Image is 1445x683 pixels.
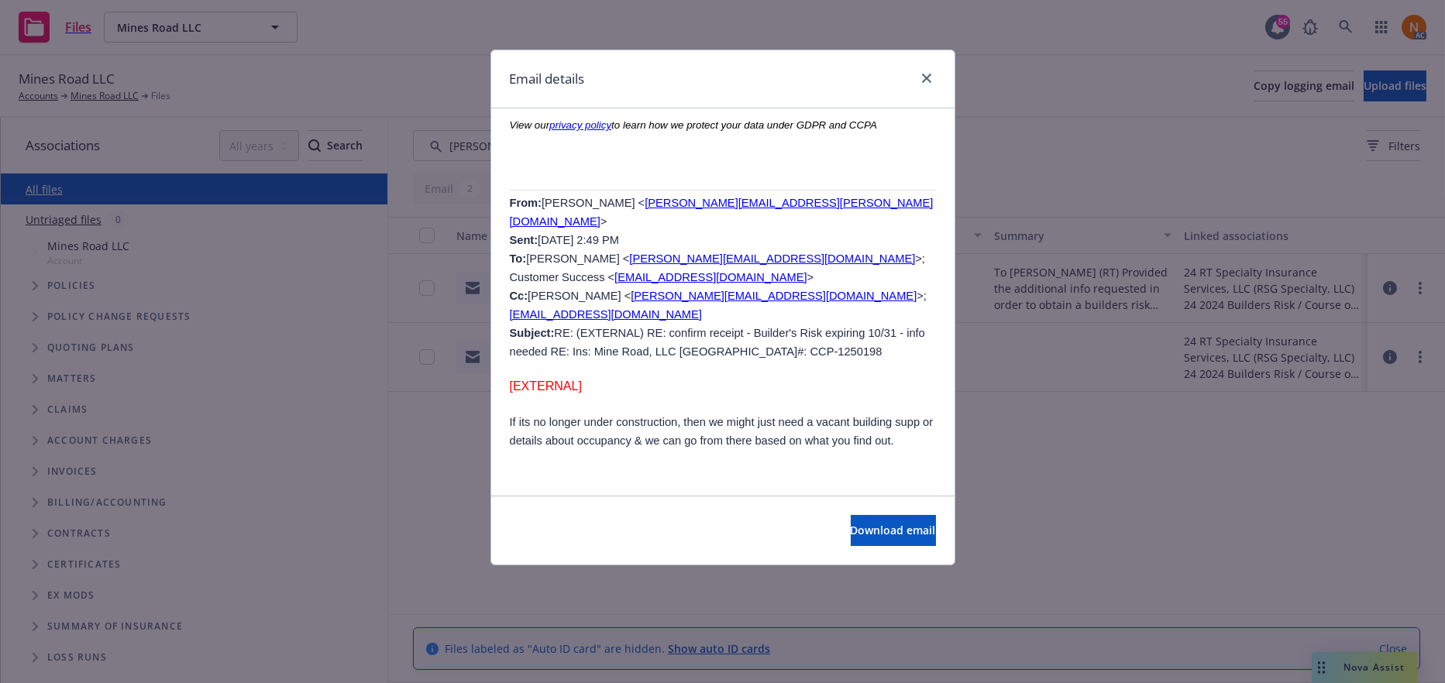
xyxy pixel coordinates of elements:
[510,234,538,246] b: Sent:
[549,118,611,131] a: privacy policy
[510,197,934,358] span: [PERSON_NAME] < > [DATE] 2:49 PM [PERSON_NAME] < >; Customer Success < > [PERSON_NAME] < >; RE: (...
[851,523,936,537] span: Download email
[510,379,582,393] span: [EXTERNAL]
[510,416,934,447] span: If its no longer under construction, then we might just need a vacant building supp or details ab...
[917,69,936,88] a: close
[851,515,936,546] button: Download email
[549,119,611,131] span: privacy policy
[614,271,807,283] a: [EMAIL_ADDRESS][DOMAIN_NAME]
[631,290,917,302] a: [PERSON_NAME][EMAIL_ADDRESS][DOMAIN_NAME]
[510,197,934,228] a: [PERSON_NAME][EMAIL_ADDRESS][PERSON_NAME][DOMAIN_NAME]
[510,119,550,131] span: View our
[510,308,702,321] a: [EMAIL_ADDRESS][DOMAIN_NAME]
[510,197,542,209] span: From:
[510,290,528,302] b: Cc:
[510,327,555,339] b: Subject:
[611,119,877,131] span: to learn how we protect your data under GDPR and CCPA
[510,69,585,89] h1: Email details
[629,252,915,265] a: [PERSON_NAME][EMAIL_ADDRESS][DOMAIN_NAME]
[510,252,527,265] b: To:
